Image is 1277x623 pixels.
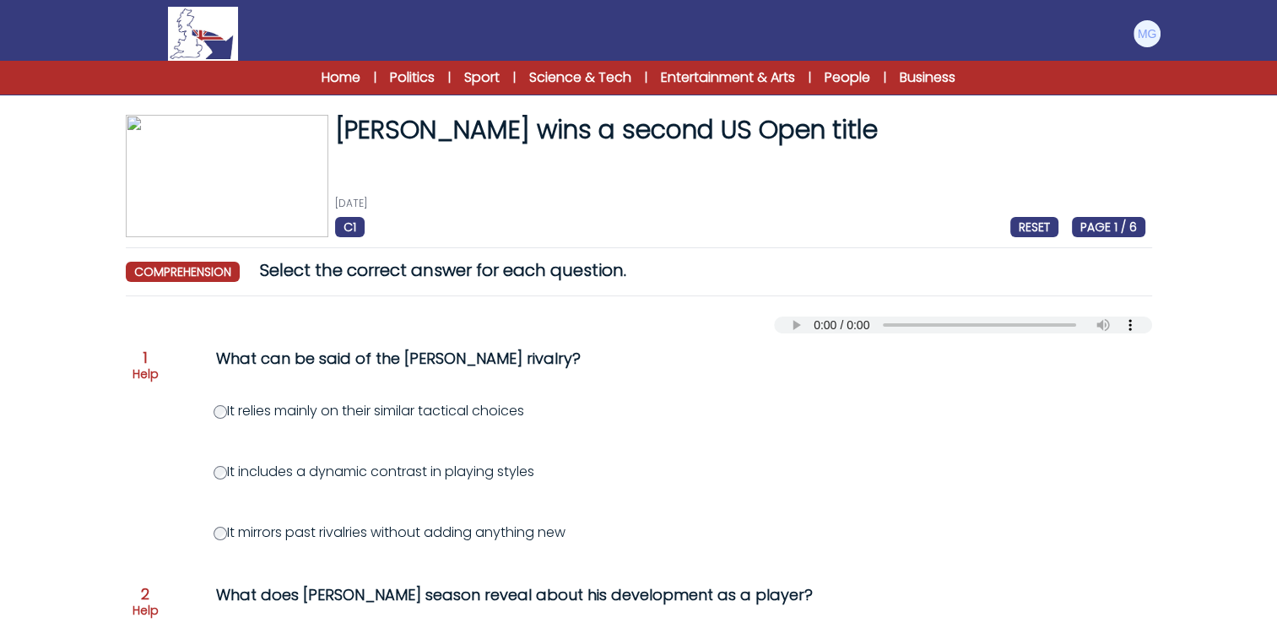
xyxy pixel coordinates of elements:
p: Help [133,602,159,619]
a: Politics [390,68,435,88]
input: It mirrors past rivalries without adding anything new [214,527,227,540]
audio: Your browser does not support the audio element. [774,317,1152,333]
span: Select the correct answer for each question. [260,258,626,282]
p: Help [133,366,159,382]
label: It includes a dynamic contrast in playing styles [214,462,534,481]
span: | [884,69,886,86]
a: Logo [116,7,291,61]
a: Home [322,68,360,88]
a: People [825,68,870,88]
span: | [645,69,647,86]
img: Martina Graps [1134,20,1161,47]
label: It relies mainly on their similar tactical choices [214,401,524,420]
span: 1 [143,350,148,366]
a: Business [900,68,955,88]
span: RESET [1010,217,1058,237]
input: It relies mainly on their similar tactical choices [214,405,227,419]
span: PAGE 1 / 6 [1072,217,1145,237]
input: It includes a dynamic contrast in playing styles [214,466,227,479]
label: It mirrors past rivalries without adding anything new [214,523,565,542]
span: comprehension [126,262,240,282]
a: RESET [1010,217,1058,236]
div: What does [PERSON_NAME] season reveal about his development as a player? [216,583,902,607]
span: | [448,69,451,86]
p: [DATE] [335,197,1145,210]
img: jQJNGWd39SCtzOabFOrkOEi3apW5xDjeX0lTPlpB.jpg [126,115,328,237]
div: What can be said of the [PERSON_NAME] rivalry? [216,347,902,371]
span: C1 [335,217,365,237]
a: Science & Tech [529,68,631,88]
span: | [513,69,516,86]
span: | [809,69,811,86]
img: Logo [168,7,237,61]
span: | [374,69,376,86]
a: Sport [464,68,500,88]
h1: [PERSON_NAME] wins a second US Open title [335,115,1145,145]
span: 2 [141,587,149,602]
a: Entertainment & Arts [661,68,795,88]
